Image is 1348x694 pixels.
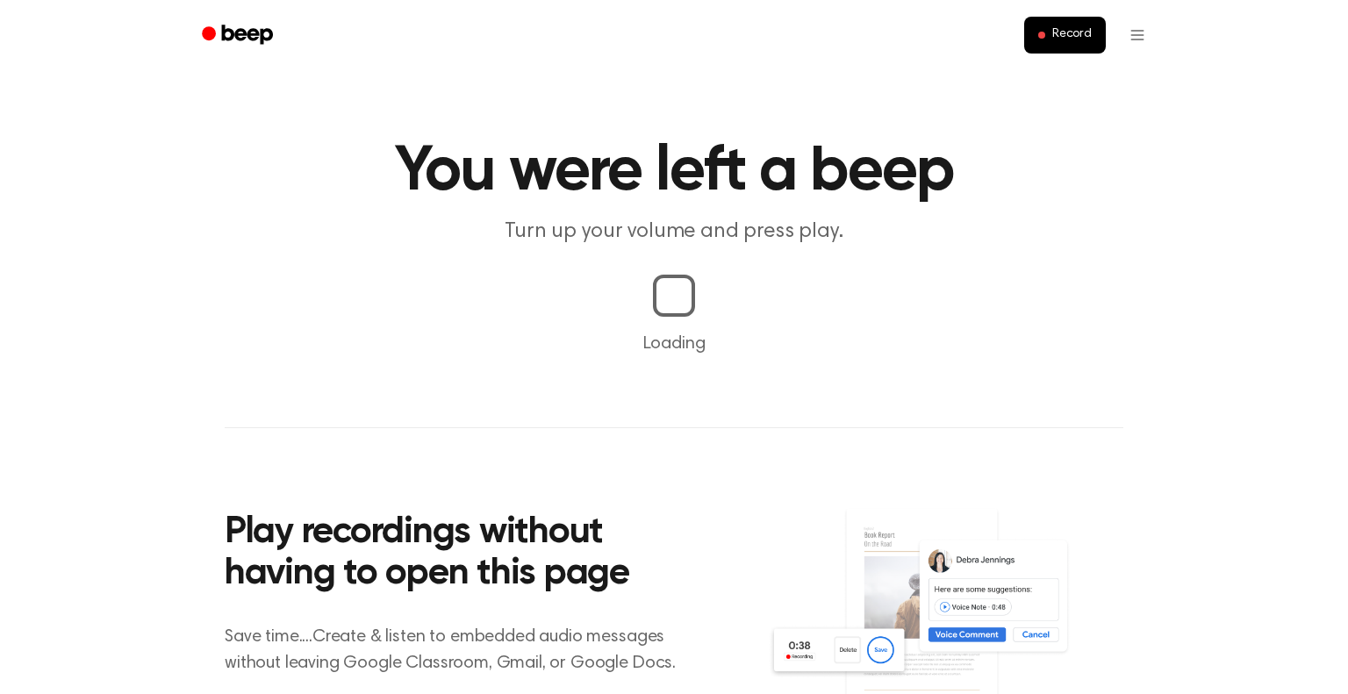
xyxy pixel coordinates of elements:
[190,18,289,53] a: Beep
[225,140,1123,204] h1: You were left a beep
[225,624,698,676] p: Save time....Create & listen to embedded audio messages without leaving Google Classroom, Gmail, ...
[1052,27,1092,43] span: Record
[225,512,698,596] h2: Play recordings without having to open this page
[1116,14,1158,56] button: Open menu
[21,331,1327,357] p: Loading
[337,218,1011,247] p: Turn up your volume and press play.
[1024,17,1106,54] button: Record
